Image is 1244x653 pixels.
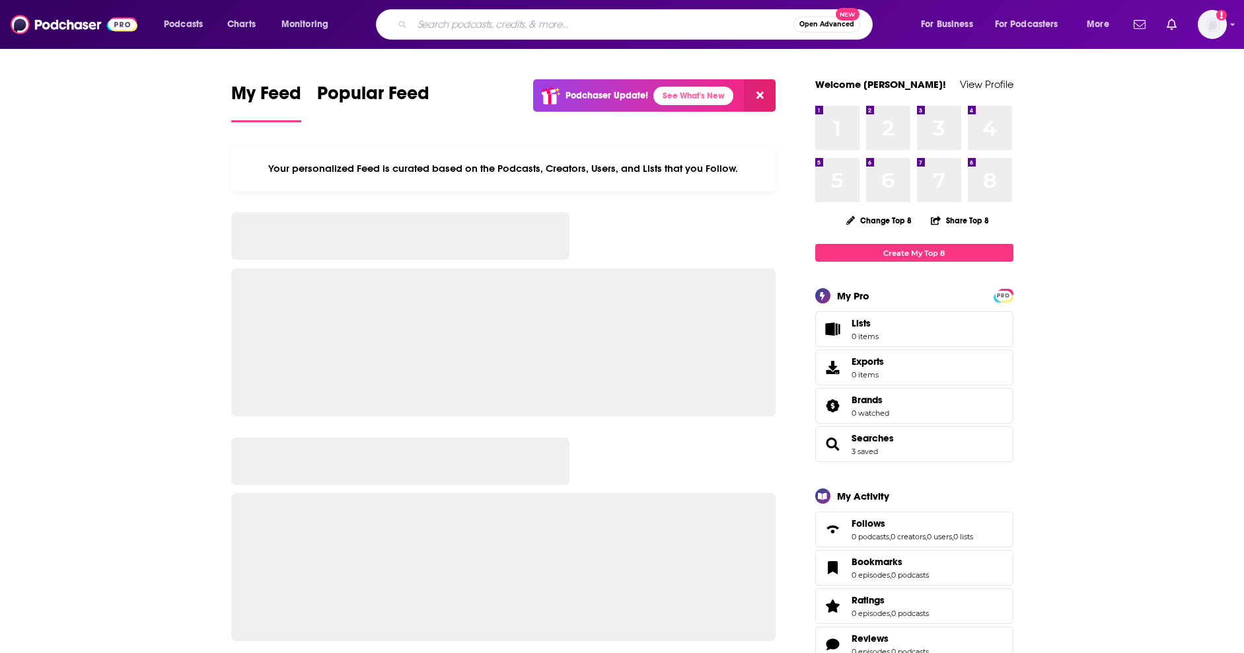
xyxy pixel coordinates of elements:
span: Ratings [852,594,885,606]
button: open menu [1078,14,1126,35]
span: 0 items [852,332,879,341]
a: Lists [815,311,1013,347]
span: Ratings [815,588,1013,624]
img: Podchaser - Follow, Share and Rate Podcasts [11,12,137,37]
span: Lists [820,320,846,338]
span: Open Advanced [799,21,854,28]
span: Lists [852,317,879,329]
span: For Business [921,15,973,34]
p: Podchaser Update! [566,90,648,101]
span: New [836,8,860,20]
a: Show notifications dropdown [1161,13,1182,36]
a: 0 creators [891,532,926,541]
div: My Pro [837,289,869,302]
button: Show profile menu [1198,10,1227,39]
a: 3 saved [852,447,878,456]
span: My Feed [231,82,301,112]
span: Follows [815,512,1013,547]
span: Charts [227,15,256,34]
img: User Profile [1198,10,1227,39]
a: Popular Feed [317,82,429,122]
button: Open AdvancedNew [793,17,860,32]
button: open menu [986,14,1078,35]
a: Follows [820,520,846,539]
a: 0 podcasts [852,532,889,541]
a: 0 podcasts [891,609,929,618]
span: Exports [852,356,884,367]
button: Share Top 8 [930,208,990,233]
button: open menu [155,14,220,35]
button: Change Top 8 [838,212,920,229]
span: Follows [852,518,885,529]
span: Searches [815,426,1013,462]
span: Lists [852,317,871,329]
span: , [890,609,891,618]
span: , [952,532,953,541]
span: Bookmarks [852,556,902,568]
a: Ratings [852,594,929,606]
span: 0 items [852,370,884,379]
span: Bookmarks [815,550,1013,586]
a: See What's New [653,87,733,105]
a: Create My Top 8 [815,244,1013,262]
a: View Profile [960,78,1013,91]
span: Brands [815,388,1013,424]
span: Monitoring [281,15,328,34]
span: PRO [996,291,1011,301]
span: Podcasts [164,15,203,34]
a: Bookmarks [852,556,929,568]
a: Searches [820,435,846,453]
a: Exports [815,350,1013,385]
a: Brands [852,394,889,406]
a: Welcome [PERSON_NAME]! [815,78,946,91]
span: For Podcasters [995,15,1058,34]
a: 0 lists [953,532,973,541]
a: 0 users [927,532,952,541]
span: Brands [852,394,883,406]
span: Popular Feed [317,82,429,112]
svg: Add a profile image [1216,10,1227,20]
button: open menu [272,14,346,35]
a: Ratings [820,597,846,615]
a: Searches [852,432,894,444]
span: More [1087,15,1109,34]
span: , [889,532,891,541]
a: 0 podcasts [891,570,929,580]
a: 0 episodes [852,570,890,580]
div: My Activity [837,490,889,502]
a: 0 watched [852,408,889,418]
span: Reviews [852,633,889,644]
a: PRO [996,290,1011,300]
a: My Feed [231,82,301,122]
span: Exports [820,358,846,377]
button: open menu [912,14,990,35]
span: , [926,532,927,541]
span: , [890,570,891,580]
a: Show notifications dropdown [1128,13,1151,36]
a: Reviews [852,633,929,644]
a: 0 episodes [852,609,890,618]
a: Follows [852,518,973,529]
a: Brands [820,397,846,415]
div: Search podcasts, credits, & more... [388,9,885,40]
span: Logged in as LaurenOlvera101 [1198,10,1227,39]
div: Your personalized Feed is curated based on the Podcasts, Creators, Users, and Lists that you Follow. [231,146,776,191]
a: Bookmarks [820,558,846,577]
a: Charts [219,14,264,35]
input: Search podcasts, credits, & more... [412,14,793,35]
